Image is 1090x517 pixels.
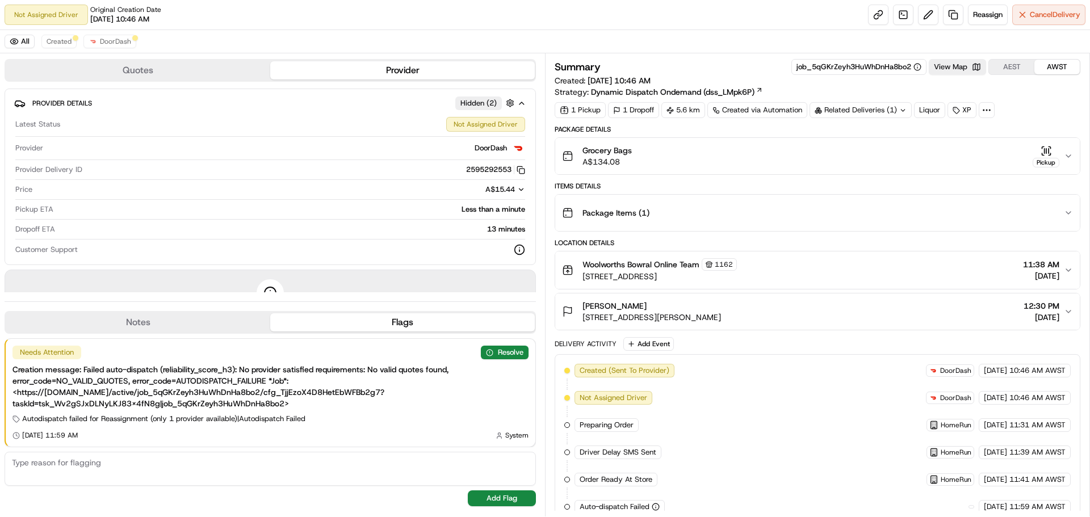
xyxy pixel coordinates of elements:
[707,102,807,118] a: Created via Automation
[914,102,945,118] div: Liquor
[12,346,81,359] div: Needs Attention
[15,143,43,153] span: Provider
[555,86,763,98] div: Strategy:
[1033,158,1059,167] div: Pickup
[475,143,507,153] span: DoorDash
[588,75,651,86] span: [DATE] 10:46 AM
[661,102,705,118] div: 5.6 km
[555,102,606,118] div: 1 Pickup
[591,86,763,98] a: Dynamic Dispatch Ondemand (dss_LMpk6P)
[715,260,733,269] span: 1162
[968,5,1008,25] button: Reassign
[948,102,976,118] div: XP
[32,99,92,108] span: Provider Details
[15,224,55,234] span: Dropoff ETA
[580,420,634,430] span: Preparing Order
[940,393,971,402] span: DoorDash
[1009,420,1066,430] span: 11:31 AM AWST
[940,366,971,375] span: DoorDash
[582,207,649,218] span: Package Items ( 1 )
[555,195,1080,231] button: Package Items (1)
[929,393,938,402] img: doordash_logo_v2.png
[466,165,525,175] button: 2595292553
[60,224,525,234] div: 13 minutes
[89,37,98,46] img: doordash_logo_v2.png
[15,184,32,195] span: Price
[929,59,986,75] button: View Map
[1012,5,1085,25] button: CancelDelivery
[555,125,1080,134] div: Package Details
[6,61,270,79] button: Quotes
[941,421,971,430] span: HomeRun
[270,313,535,331] button: Flags
[591,86,754,98] span: Dynamic Dispatch Ondemand (dss_LMpk6P)
[580,393,647,403] span: Not Assigned Driver
[555,238,1080,247] div: Location Details
[984,447,1007,457] span: [DATE]
[83,35,136,48] button: DoorDash
[582,300,647,312] span: [PERSON_NAME]
[1023,259,1059,270] span: 11:38 AM
[796,62,921,72] button: job_5qGKrZeyh3HuWhDnHa8bo2
[984,393,1007,403] span: [DATE]
[58,204,525,215] div: Less than a minute
[505,431,529,440] span: System
[555,339,617,348] div: Delivery Activity
[12,364,529,409] div: Creation message: Failed auto-dispatch (reliability_score_h3): No provider satisfied requirements...
[512,141,525,155] img: doordash_logo_v2.png
[1009,474,1066,485] span: 11:41 AM AWST
[1023,270,1059,281] span: [DATE]
[41,35,77,48] button: Created
[984,365,1007,376] span: [DATE]
[580,447,656,457] span: Driver Delay SMS Sent
[15,245,78,255] span: Customer Support
[460,98,497,108] span: Hidden ( 2 )
[580,474,652,485] span: Order Ready At Store
[582,259,699,270] span: Woolworths Bowral Online Team
[984,474,1007,485] span: [DATE]
[1034,60,1080,74] button: AWST
[270,61,535,79] button: Provider
[15,165,82,175] span: Provider Delivery ID
[984,420,1007,430] span: [DATE]
[582,271,737,282] span: [STREET_ADDRESS]
[14,94,526,112] button: Provider DetailsHidden (2)
[582,312,721,323] span: [STREET_ADDRESS][PERSON_NAME]
[1009,502,1066,512] span: 11:59 AM AWST
[1033,145,1059,167] button: Pickup
[941,448,971,457] span: HomeRun
[580,365,669,376] span: Created (Sent To Provider)
[1030,10,1080,20] span: Cancel Delivery
[90,5,161,14] span: Original Creation Date
[485,184,515,194] span: A$15.44
[455,96,517,110] button: Hidden (2)
[582,145,632,156] span: Grocery Bags
[15,119,60,129] span: Latest Status
[582,156,632,167] span: A$134.08
[15,204,53,215] span: Pickup ETA
[555,182,1080,191] div: Items Details
[941,475,971,484] span: HomeRun
[47,37,72,46] span: Created
[1024,300,1059,312] span: 12:30 PM
[22,431,78,440] span: [DATE] 11:59 AM
[425,184,525,195] button: A$15.44
[1009,365,1066,376] span: 10:46 AM AWST
[22,414,305,424] span: Autodispatch failed for Reassignment (only 1 provider available) | Autodispatch Failed
[989,60,1034,74] button: AEST
[623,337,674,351] button: Add Event
[555,251,1080,289] button: Woolworths Bowral Online Team1162[STREET_ADDRESS]11:38 AM[DATE]
[555,75,651,86] span: Created:
[481,346,529,359] button: Resolve
[929,366,938,375] img: doordash_logo_v2.png
[555,62,601,72] h3: Summary
[555,138,1080,174] button: Grocery BagsA$134.08Pickup
[1009,447,1066,457] span: 11:39 AM AWST
[973,10,1003,20] span: Reassign
[810,102,912,118] div: Related Deliveries (1)
[90,14,149,24] span: [DATE] 10:46 AM
[100,37,131,46] span: DoorDash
